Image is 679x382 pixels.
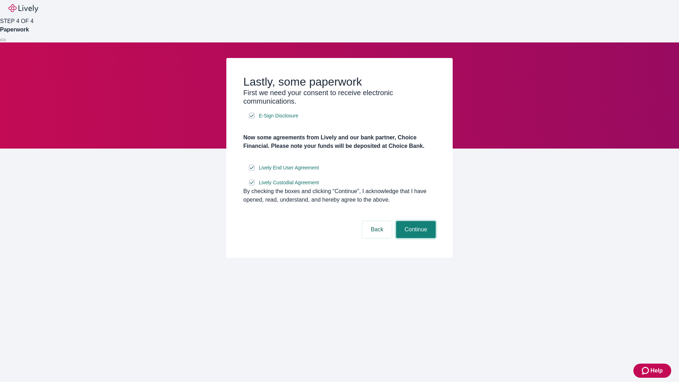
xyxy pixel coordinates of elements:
button: Continue [396,221,436,238]
svg: Zendesk support icon [642,366,650,375]
button: Back [362,221,392,238]
a: e-sign disclosure document [257,163,320,172]
span: Help [650,366,663,375]
div: By checking the boxes and clicking “Continue", I acknowledge that I have opened, read, understand... [243,187,436,204]
h3: First we need your consent to receive electronic communications. [243,88,436,105]
span: Lively Custodial Agreement [259,179,319,186]
span: E-Sign Disclosure [259,112,298,120]
span: Lively End User Agreement [259,164,319,172]
button: Zendesk support iconHelp [633,364,671,378]
h4: Now some agreements from Lively and our bank partner, Choice Financial. Please note your funds wi... [243,133,436,150]
a: e-sign disclosure document [257,178,320,187]
a: e-sign disclosure document [257,111,300,120]
h2: Lastly, some paperwork [243,75,436,88]
img: Lively [8,4,38,13]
